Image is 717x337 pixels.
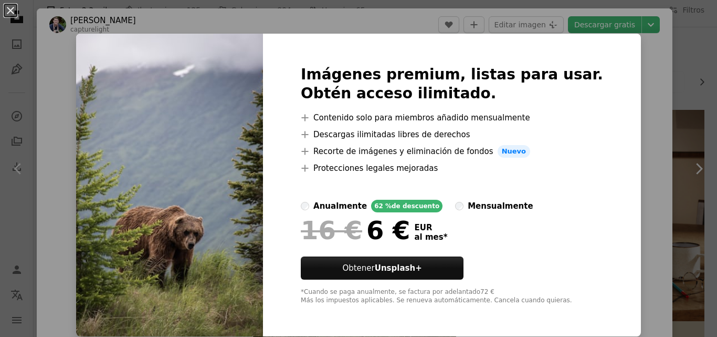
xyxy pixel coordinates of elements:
span: Nuevo [498,145,530,158]
input: anualmente62 %de descuento [301,202,309,210]
div: anualmente [313,200,367,212]
img: photo-1603041762383-714c45ec44d4 [76,34,263,336]
h2: Imágenes premium, listas para usar. Obtén acceso ilimitado. [301,65,603,103]
div: *Cuando se paga anualmente, se factura por adelantado 72 € Más los impuestos aplicables. Se renue... [301,288,603,305]
button: ObtenerUnsplash+ [301,257,463,280]
li: Contenido solo para miembros añadido mensualmente [301,111,603,124]
div: 6 € [301,217,410,244]
span: al mes * [414,232,447,242]
span: EUR [414,223,447,232]
input: mensualmente [455,202,463,210]
li: Recorte de imágenes y eliminación de fondos [301,145,603,158]
div: mensualmente [468,200,533,212]
strong: Unsplash+ [375,263,422,273]
span: 16 € [301,217,362,244]
li: Protecciones legales mejoradas [301,162,603,175]
div: 62 % de descuento [371,200,442,212]
li: Descargas ilimitadas libres de derechos [301,128,603,141]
